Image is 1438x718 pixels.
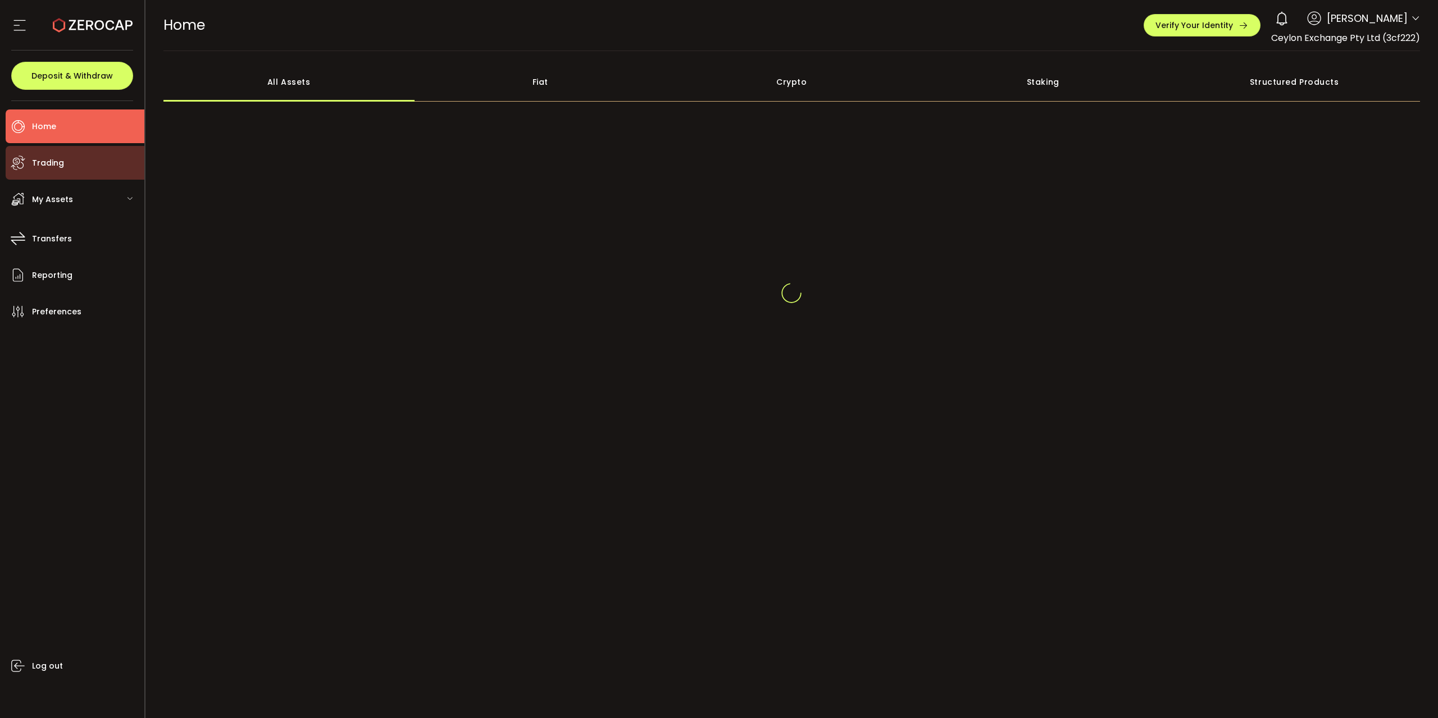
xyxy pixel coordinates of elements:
[32,118,56,135] span: Home
[1271,31,1420,44] span: Ceylon Exchange Pty Ltd (3cf222)
[32,658,63,674] span: Log out
[1155,21,1233,29] span: Verify Your Identity
[666,62,918,102] div: Crypto
[11,62,133,90] button: Deposit & Withdraw
[1169,62,1421,102] div: Structured Products
[163,62,415,102] div: All Assets
[32,231,72,247] span: Transfers
[32,191,73,208] span: My Assets
[1144,14,1260,36] button: Verify Your Identity
[32,267,72,283] span: Reporting
[1327,11,1408,26] span: [PERSON_NAME]
[31,72,113,80] span: Deposit & Withdraw
[32,155,64,171] span: Trading
[415,62,666,102] div: Fiat
[917,62,1169,102] div: Staking
[32,304,81,320] span: Preferences
[163,15,205,35] span: Home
